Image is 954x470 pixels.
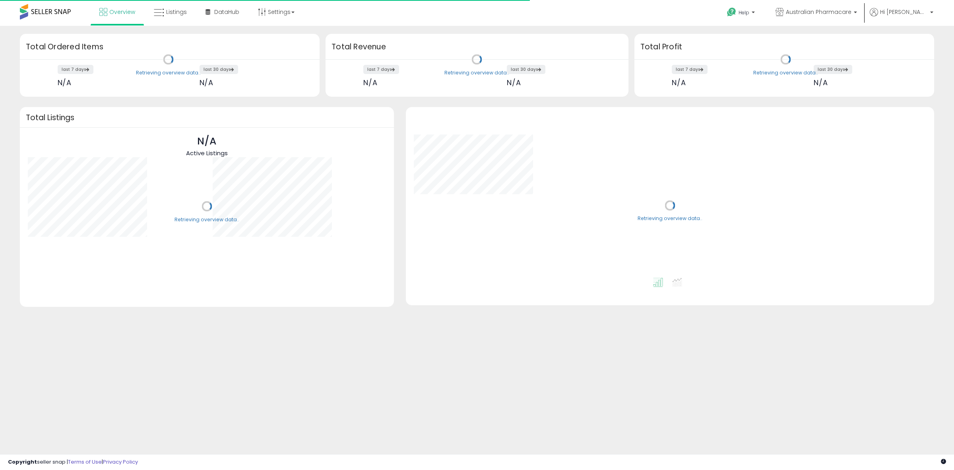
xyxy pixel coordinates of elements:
div: Retrieving overview data.. [753,69,818,76]
div: Retrieving overview data.. [175,216,239,223]
a: Help [721,1,763,26]
a: Hi [PERSON_NAME] [870,8,933,26]
span: DataHub [214,8,239,16]
div: Retrieving overview data.. [444,69,509,76]
span: Help [739,9,749,16]
div: Retrieving overview data.. [136,69,201,76]
span: Listings [166,8,187,16]
span: Hi [PERSON_NAME] [880,8,928,16]
span: Overview [109,8,135,16]
i: Get Help [727,7,737,17]
div: Retrieving overview data.. [638,215,702,222]
span: Australian Pharmacare [786,8,851,16]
